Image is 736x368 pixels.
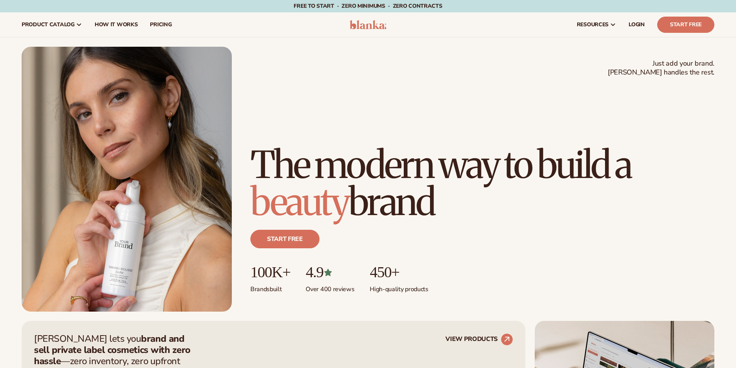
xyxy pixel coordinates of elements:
h1: The modern way to build a brand [250,146,714,220]
p: Over 400 reviews [306,281,354,293]
span: resources [577,22,609,28]
img: Female holding tanning mousse. [22,47,232,312]
span: LOGIN [629,22,645,28]
span: How It Works [95,22,138,28]
span: pricing [150,22,172,28]
p: High-quality products [370,281,428,293]
span: Free to start · ZERO minimums · ZERO contracts [294,2,442,10]
a: pricing [144,12,178,37]
a: product catalog [15,12,88,37]
a: How It Works [88,12,144,37]
a: VIEW PRODUCTS [445,333,513,346]
img: logo [350,20,386,29]
span: product catalog [22,22,75,28]
a: Start Free [657,17,714,33]
a: resources [571,12,622,37]
p: 450+ [370,264,428,281]
span: beauty [250,179,348,225]
span: Just add your brand. [PERSON_NAME] handles the rest. [608,59,714,77]
p: 100K+ [250,264,290,281]
a: LOGIN [622,12,651,37]
strong: brand and sell private label cosmetics with zero hassle [34,332,190,367]
a: Start free [250,230,320,248]
p: Brands built [250,281,290,293]
p: 4.9 [306,264,354,281]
